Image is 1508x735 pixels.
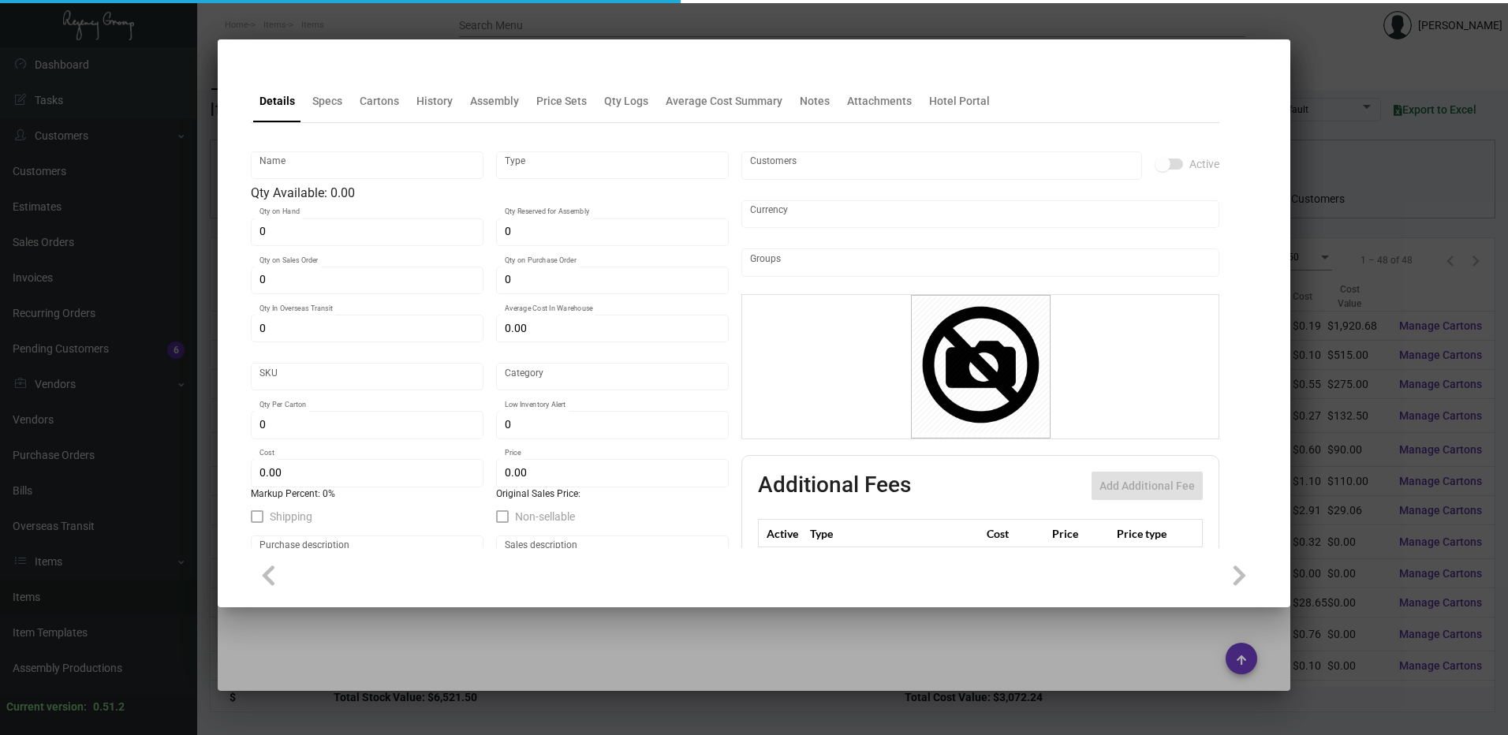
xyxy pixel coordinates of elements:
[270,507,312,526] span: Shipping
[983,520,1047,547] th: Cost
[750,159,1134,172] input: Add new..
[1092,472,1203,500] button: Add Additional Fee
[470,93,519,110] div: Assembly
[750,256,1211,269] input: Add new..
[847,93,912,110] div: Attachments
[759,520,807,547] th: Active
[312,93,342,110] div: Specs
[666,93,782,110] div: Average Cost Summary
[806,520,983,547] th: Type
[251,184,729,203] div: Qty Available: 0.00
[360,93,399,110] div: Cartons
[93,699,125,715] div: 0.51.2
[515,507,575,526] span: Non-sellable
[6,699,87,715] div: Current version:
[259,93,295,110] div: Details
[1099,479,1195,492] span: Add Additional Fee
[536,93,587,110] div: Price Sets
[604,93,648,110] div: Qty Logs
[1189,155,1219,173] span: Active
[800,93,830,110] div: Notes
[1113,520,1184,547] th: Price type
[416,93,453,110] div: History
[1048,520,1113,547] th: Price
[929,93,990,110] div: Hotel Portal
[758,472,911,500] h2: Additional Fees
